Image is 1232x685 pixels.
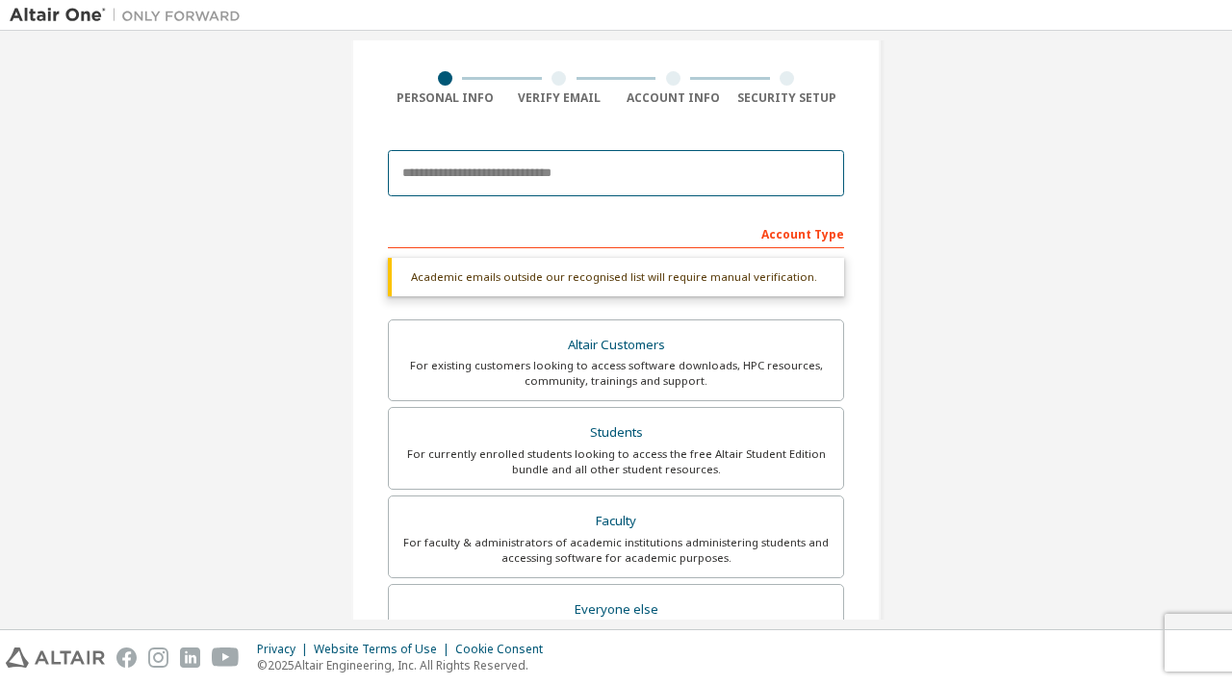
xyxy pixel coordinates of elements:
[257,657,554,673] p: © 2025 Altair Engineering, Inc. All Rights Reserved.
[6,647,105,668] img: altair_logo.svg
[400,596,832,623] div: Everyone else
[400,535,832,566] div: For faculty & administrators of academic institutions administering students and accessing softwa...
[400,358,832,389] div: For existing customers looking to access software downloads, HPC resources, community, trainings ...
[400,446,832,477] div: For currently enrolled students looking to access the free Altair Student Edition bundle and all ...
[455,642,554,657] div: Cookie Consent
[388,258,844,296] div: Academic emails outside our recognised list will require manual verification.
[10,6,250,25] img: Altair One
[388,90,502,106] div: Personal Info
[314,642,455,657] div: Website Terms of Use
[180,647,200,668] img: linkedin.svg
[502,90,617,106] div: Verify Email
[400,508,832,535] div: Faculty
[116,647,137,668] img: facebook.svg
[212,647,240,668] img: youtube.svg
[388,217,844,248] div: Account Type
[148,647,168,668] img: instagram.svg
[616,90,731,106] div: Account Info
[731,90,845,106] div: Security Setup
[257,642,314,657] div: Privacy
[400,419,832,446] div: Students
[400,332,832,359] div: Altair Customers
